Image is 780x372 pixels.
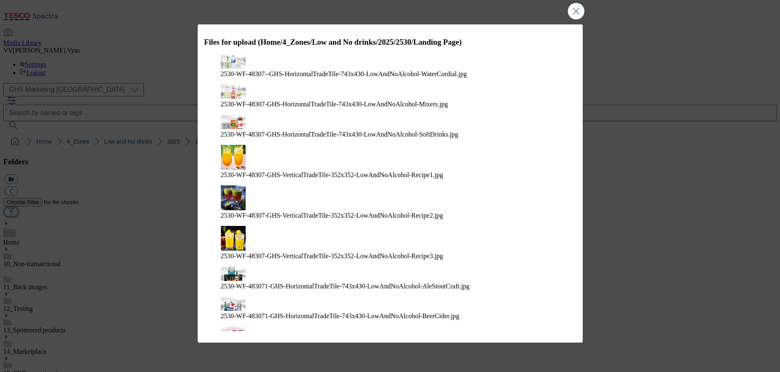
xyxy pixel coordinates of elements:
img: preview [221,145,246,170]
img: preview [221,297,246,311]
img: preview [221,266,246,281]
figcaption: 2530-WF-48307-GHS-HorizontalTradeTile-743x430-LowAndNoAlcohol-SoftDrinks.jpg [221,131,560,138]
figcaption: 2530-WF-48307-GHS-VerticalTradeTile-352x352-LowAndNoAlcohol-Recipe2.jpg [221,212,560,219]
div: Modal [198,24,583,343]
img: preview [221,326,246,341]
figcaption: 2530-WF-48307-GHS-VerticalTradeTile-352x352-LowAndNoAlcohol-Recipe3.jpg [221,252,560,260]
img: preview [221,185,246,210]
figcaption: 2530-WF-483071-GHS-HorizontalTradeTile-743x430-LowAndNoAlcohol-BeerCider.jpg [221,312,560,320]
img: preview [221,84,246,99]
button: Close Modal [568,3,584,19]
figcaption: 2530-WF-48307-GHS-HorizontalTradeTile-743x430-LowAndNoAlcohol-Mixers.jpg [221,101,560,108]
img: preview [221,226,246,251]
figcaption: 2530-WF-483071-GHS-HorizontalTradeTile-743x430-LowAndNoAlcohol-AleStoutCraft.jpg [221,283,560,290]
figcaption: 2530-WF-48307--GHS-HorizontalTradeTile-743x430-LowAndNoAlcohol-WaterCordial.jpg [221,70,560,78]
img: preview [221,55,246,69]
img: preview [221,115,246,129]
figcaption: 2530-WF-48307-GHS-VerticalTradeTile-352x352-LowAndNoAlcohol-Recipe1.jpg [221,171,560,179]
h3: Files for upload (Home/4_Zones/Low and No drinks/2025/2530/Landing Page) [204,38,576,47]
